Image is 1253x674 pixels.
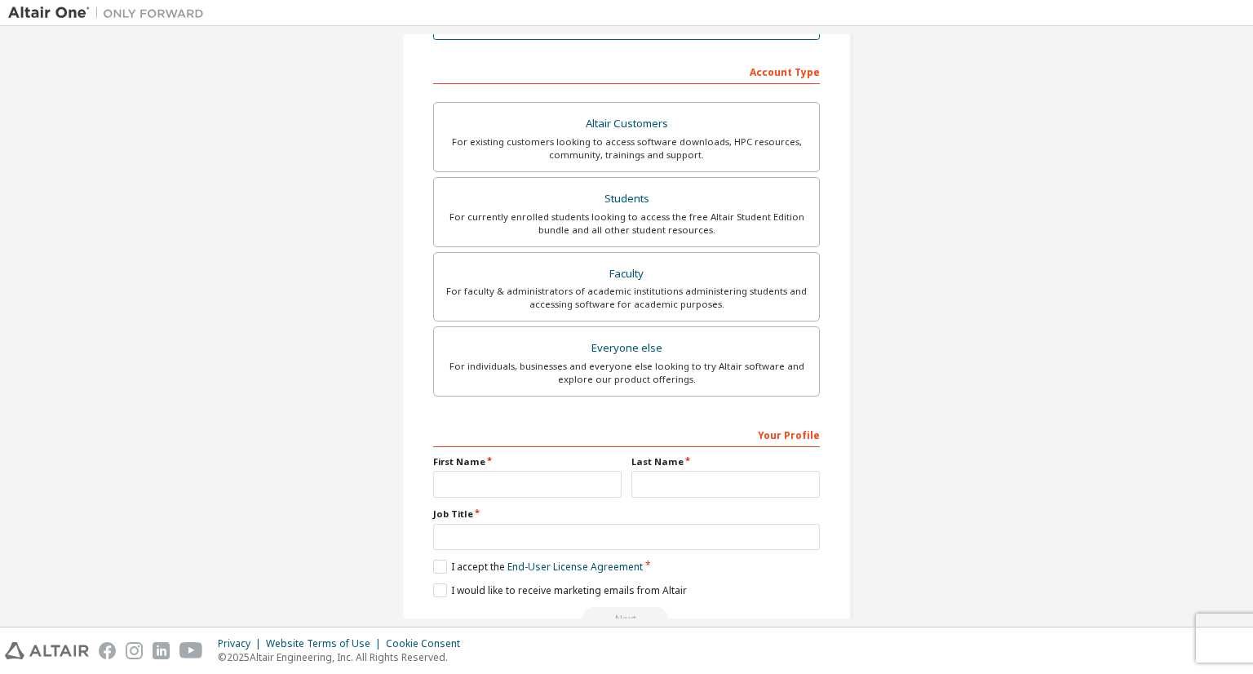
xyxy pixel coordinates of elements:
div: Altair Customers [444,113,809,135]
div: For existing customers looking to access software downloads, HPC resources, community, trainings ... [444,135,809,162]
div: Website Terms of Use [266,637,386,650]
div: For faculty & administrators of academic institutions administering students and accessing softwa... [444,285,809,311]
div: Account Type [433,58,820,84]
div: Privacy [218,637,266,650]
p: © 2025 Altair Engineering, Inc. All Rights Reserved. [218,650,470,664]
img: linkedin.svg [153,642,170,659]
img: Altair One [8,5,212,21]
img: altair_logo.svg [5,642,89,659]
label: I would like to receive marketing emails from Altair [433,583,687,597]
label: First Name [433,455,622,468]
div: Everyone else [444,337,809,360]
div: For individuals, businesses and everyone else looking to try Altair software and explore our prod... [444,360,809,386]
label: Job Title [433,508,820,521]
img: youtube.svg [179,642,203,659]
div: Your Profile [433,421,820,447]
div: Cookie Consent [386,637,470,650]
label: I accept the [433,560,643,574]
div: Students [444,188,809,211]
label: Last Name [631,455,820,468]
img: facebook.svg [99,642,116,659]
a: End-User License Agreement [507,560,643,574]
div: For currently enrolled students looking to access the free Altair Student Edition bundle and all ... [444,211,809,237]
img: instagram.svg [126,642,143,659]
div: Faculty [444,263,809,286]
div: Read and acccept EULA to continue [433,607,820,632]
